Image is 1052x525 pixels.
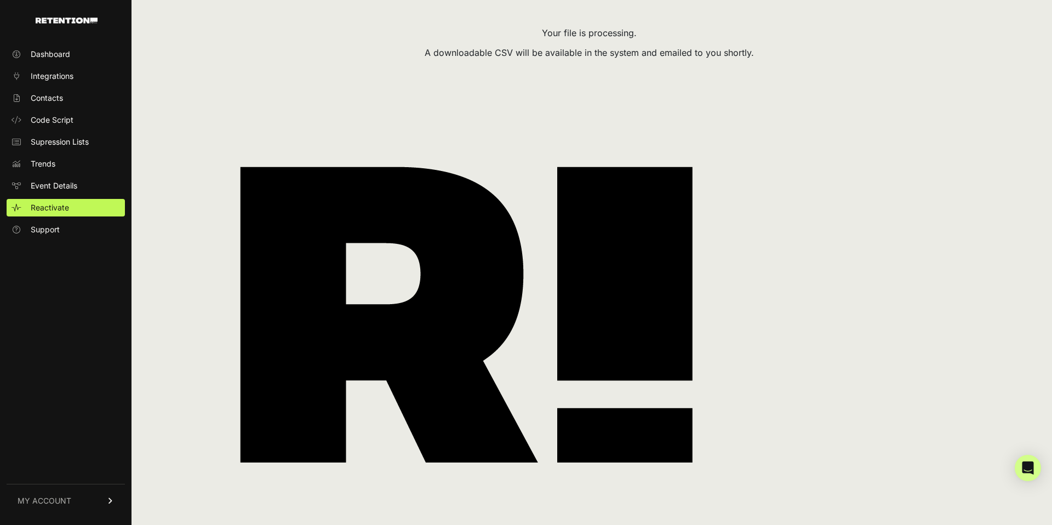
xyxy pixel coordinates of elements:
div: A downloadable CSV will be available in the system and emailed to you shortly. [147,46,1031,59]
div: Open Intercom Messenger [1015,455,1041,481]
a: Code Script [7,111,125,129]
span: MY ACCOUNT [18,495,71,506]
a: Trends [7,155,125,173]
img: Retention.com [36,18,98,24]
span: Integrations [31,71,73,82]
span: Support [31,224,60,235]
span: Dashboard [31,49,70,60]
div: Your file is processing. [147,26,1031,39]
span: Reactivate [31,202,69,213]
a: Dashboard [7,45,125,63]
a: Support [7,221,125,238]
span: Contacts [31,93,63,104]
span: Code Script [31,115,73,125]
a: Supression Lists [7,133,125,151]
span: Trends [31,158,55,169]
span: Event Details [31,180,77,191]
span: Supression Lists [31,136,89,147]
a: Reactivate [7,199,125,216]
a: Contacts [7,89,125,107]
a: Integrations [7,67,125,85]
a: MY ACCOUNT [7,484,125,517]
a: Event Details [7,177,125,195]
